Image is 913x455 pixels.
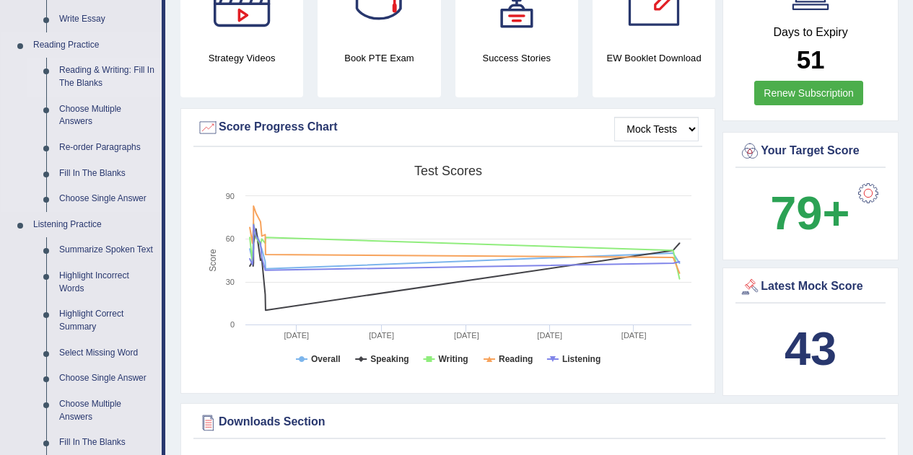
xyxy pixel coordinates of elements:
h4: Strategy Videos [180,50,303,66]
a: Fill In The Blanks [53,161,162,187]
text: 30 [226,278,235,286]
b: 79+ [770,187,849,239]
div: Latest Mock Score [739,276,882,298]
a: Reading & Writing: Fill In The Blanks [53,58,162,96]
tspan: [DATE] [454,331,479,340]
a: Choose Single Answer [53,366,162,392]
a: Write Essay [53,6,162,32]
a: Summarize Spoken Text [53,237,162,263]
tspan: Overall [311,354,341,364]
h4: EW Booklet Download [593,50,715,66]
a: Choose Multiple Answers [53,97,162,135]
text: 60 [226,234,235,243]
a: Re-order Paragraphs [53,135,162,161]
h4: Book PTE Exam [318,50,440,66]
tspan: [DATE] [369,331,394,340]
h4: Success Stories [455,50,578,66]
tspan: Test scores [414,164,482,178]
b: 43 [785,322,836,375]
a: Highlight Incorrect Words [53,263,162,301]
a: Choose Single Answer [53,186,162,212]
tspan: Writing [438,354,468,364]
div: Downloads Section [197,412,882,433]
a: Choose Multiple Answers [53,392,162,430]
tspan: Listening [562,354,600,364]
tspan: [DATE] [621,331,647,340]
div: Your Target Score [739,141,882,162]
h4: Days to Expiry [739,26,882,39]
b: 51 [797,45,825,74]
tspan: [DATE] [537,331,562,340]
a: Select Missing Word [53,340,162,366]
text: 90 [226,192,235,200]
tspan: Reading [499,354,533,364]
a: Highlight Correct Summary [53,301,162,340]
text: 0 [230,320,235,329]
a: Listening Practice [27,212,162,238]
div: Score Progress Chart [197,117,699,138]
tspan: Score [208,249,218,272]
tspan: Speaking [370,354,409,364]
a: Reading Practice [27,32,162,58]
a: Renew Subscription [754,81,863,105]
tspan: [DATE] [284,331,310,340]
